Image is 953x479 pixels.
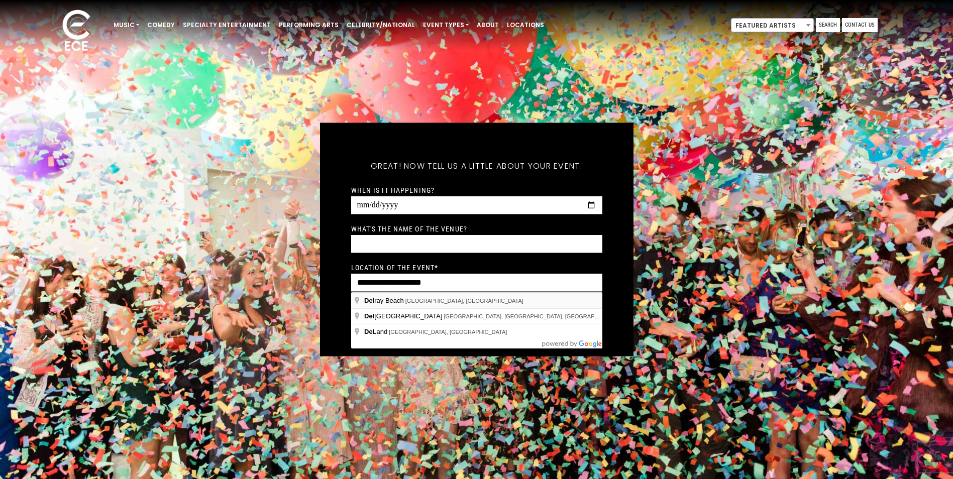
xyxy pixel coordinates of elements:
[364,297,405,304] span: ray Beach
[364,312,444,320] span: [GEOGRAPHIC_DATA]
[364,328,377,335] span: DeL
[179,17,275,34] a: Specialty Entertainment
[405,298,523,304] span: [GEOGRAPHIC_DATA], [GEOGRAPHIC_DATA]
[351,263,439,272] label: Location of the event
[51,7,101,56] img: ece_new_logo_whitev2-1.png
[816,18,840,32] a: Search
[419,17,473,34] a: Event Types
[731,18,814,32] span: Featured Artists
[343,17,419,34] a: Celebrity/National
[473,17,503,34] a: About
[389,329,507,335] span: [GEOGRAPHIC_DATA], [GEOGRAPHIC_DATA]
[143,17,179,34] a: Comedy
[444,313,623,319] span: [GEOGRAPHIC_DATA], [GEOGRAPHIC_DATA], [GEOGRAPHIC_DATA]
[731,19,813,33] span: Featured Artists
[364,297,374,304] span: Del
[110,17,143,34] a: Music
[364,312,374,320] span: Del
[351,224,467,233] label: What's the name of the venue?
[503,17,548,34] a: Locations
[275,17,343,34] a: Performing Arts
[842,18,878,32] a: Contact Us
[364,328,389,335] span: and
[351,186,435,195] label: When is it happening?
[351,148,602,184] h5: Great! Now tell us a little about your event.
